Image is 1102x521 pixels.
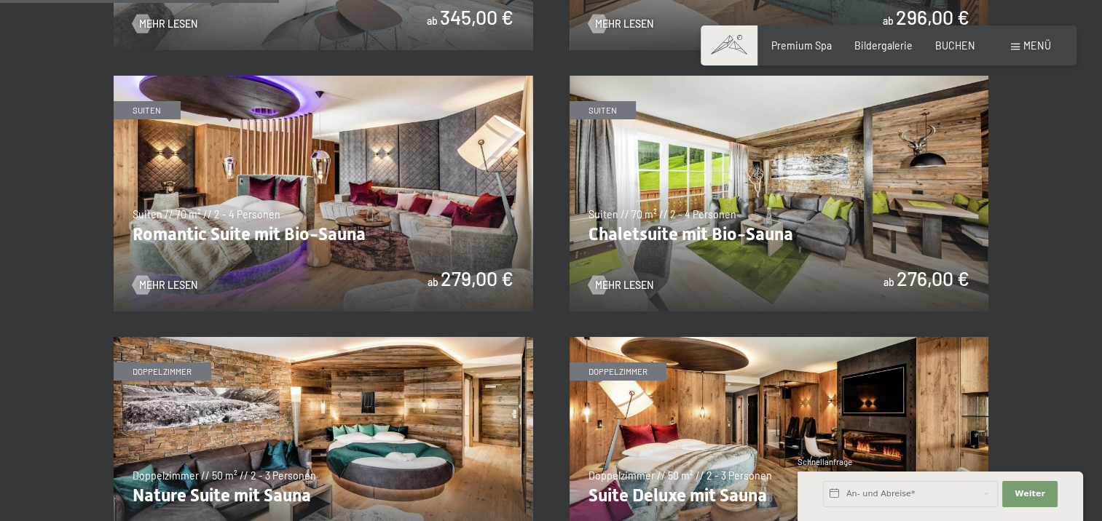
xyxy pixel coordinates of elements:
[570,337,989,345] a: Suite Deluxe mit Sauna
[114,76,533,84] a: Romantic Suite mit Bio-Sauna
[595,17,653,31] span: Mehr Lesen
[570,76,989,311] img: Chaletsuite mit Bio-Sauna
[114,76,533,311] img: Romantic Suite mit Bio-Sauna
[133,278,197,293] a: Mehr Lesen
[589,17,653,31] a: Mehr Lesen
[854,39,913,52] a: Bildergalerie
[114,337,533,345] a: Nature Suite mit Sauna
[1015,488,1045,500] span: Weiter
[589,278,653,293] a: Mehr Lesen
[1023,39,1051,52] span: Menü
[570,76,989,84] a: Chaletsuite mit Bio-Sauna
[133,17,197,31] a: Mehr Lesen
[935,39,975,52] a: BUCHEN
[1002,481,1058,507] button: Weiter
[771,39,832,52] a: Premium Spa
[595,278,653,293] span: Mehr Lesen
[139,17,197,31] span: Mehr Lesen
[798,457,852,466] span: Schnellanfrage
[139,278,197,293] span: Mehr Lesen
